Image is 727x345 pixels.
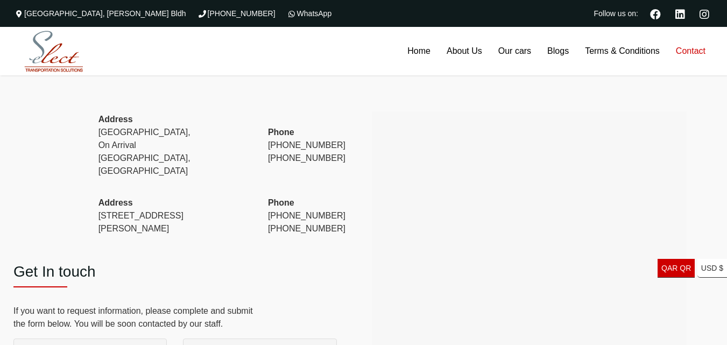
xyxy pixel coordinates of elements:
[668,27,714,75] a: Contact
[98,113,167,178] p: [GEOGRAPHIC_DATA], On Arrival [GEOGRAPHIC_DATA], [GEOGRAPHIC_DATA]
[670,8,689,19] a: Linkedin
[98,198,133,207] strong: Address
[16,29,91,75] img: Select Rent a Car
[98,196,167,235] p: [STREET_ADDRESS][PERSON_NAME]
[268,198,294,207] strong: Phone
[539,27,577,75] a: Blogs
[268,126,337,165] p: [PHONE_NUMBER] [PHONE_NUMBER]
[439,27,490,75] a: About Us
[646,8,665,19] a: Facebook
[399,27,439,75] a: Home
[658,259,695,278] a: QAR QR
[268,196,337,235] p: [PHONE_NUMBER] [PHONE_NUMBER]
[197,9,276,18] a: [PHONE_NUMBER]
[98,115,133,124] strong: Address
[268,128,294,137] strong: Phone
[697,259,727,278] a: USD $
[490,27,539,75] a: Our cars
[286,9,332,18] a: WhatsApp
[13,305,337,330] p: If you want to request information, please complete and submit the form below. You will be soon c...
[577,27,668,75] a: Terms & Conditions
[13,263,337,281] h2: Get In touch
[695,8,714,19] a: Instagram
